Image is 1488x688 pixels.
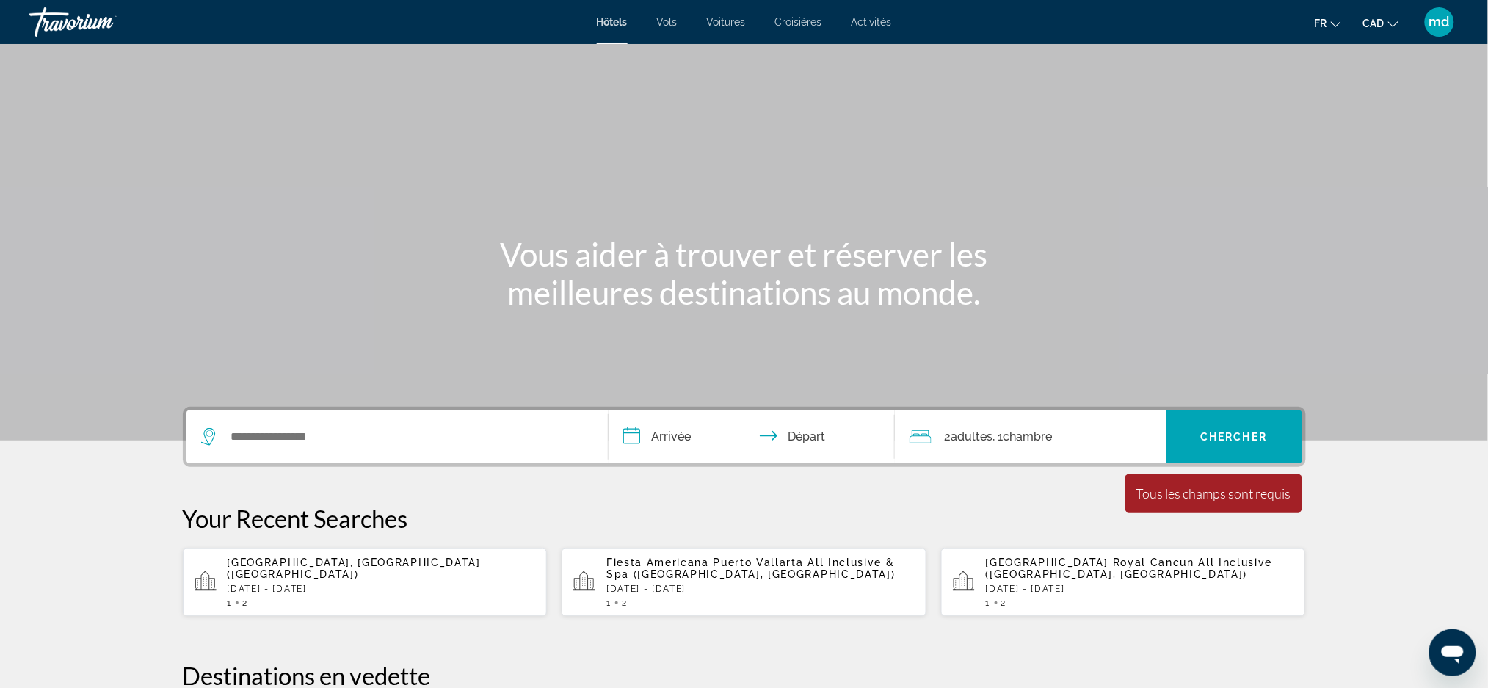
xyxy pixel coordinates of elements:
button: Chercher [1166,410,1302,463]
span: 2 [945,427,993,447]
a: Hôtels [597,16,628,28]
span: Adultes [951,430,993,443]
button: Change currency [1363,12,1398,34]
span: [GEOGRAPHIC_DATA], [GEOGRAPHIC_DATA] ([GEOGRAPHIC_DATA]) [228,557,481,580]
a: Activités [852,16,892,28]
div: Search widget [186,410,1302,463]
span: Chercher [1201,431,1268,443]
p: [DATE] - [DATE] [228,584,536,594]
p: Your Recent Searches [183,504,1306,533]
button: [GEOGRAPHIC_DATA], [GEOGRAPHIC_DATA] ([GEOGRAPHIC_DATA])[DATE] - [DATE]12 [183,548,548,617]
button: Change language [1315,12,1341,34]
span: 1 [606,598,611,608]
div: Tous les champs sont requis [1136,485,1291,501]
span: Fiesta Americana Puerto Vallarta All Inclusive & Spa ([GEOGRAPHIC_DATA], [GEOGRAPHIC_DATA]) [606,557,896,580]
a: Vols [657,16,678,28]
a: Croisières [775,16,822,28]
p: [DATE] - [DATE] [606,584,915,594]
button: User Menu [1420,7,1459,37]
span: 1 [228,598,233,608]
span: [GEOGRAPHIC_DATA] Royal Cancun All Inclusive ([GEOGRAPHIC_DATA], [GEOGRAPHIC_DATA]) [986,557,1273,580]
button: Fiesta Americana Puerto Vallarta All Inclusive & Spa ([GEOGRAPHIC_DATA], [GEOGRAPHIC_DATA])[DATE]... [562,548,926,617]
span: fr [1315,18,1327,29]
span: 1 [986,598,991,608]
button: Travelers: 2 adults, 0 children [895,410,1166,463]
span: , 1 [993,427,1053,447]
iframe: Bouton de lancement de la fenêtre de messagerie [1429,629,1476,676]
span: Chambre [1004,430,1053,443]
span: md [1429,15,1450,29]
span: 2 [622,598,628,608]
span: 2 [1001,598,1007,608]
button: [GEOGRAPHIC_DATA] Royal Cancun All Inclusive ([GEOGRAPHIC_DATA], [GEOGRAPHIC_DATA])[DATE] - [DATE]12 [941,548,1306,617]
a: Voitures [707,16,746,28]
span: 2 [242,598,248,608]
button: Check in and out dates [609,410,895,463]
a: Travorium [29,3,176,41]
p: [DATE] - [DATE] [986,584,1294,594]
span: CAD [1363,18,1384,29]
h1: Vous aider à trouver et réserver les meilleures destinations au monde. [469,235,1020,311]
